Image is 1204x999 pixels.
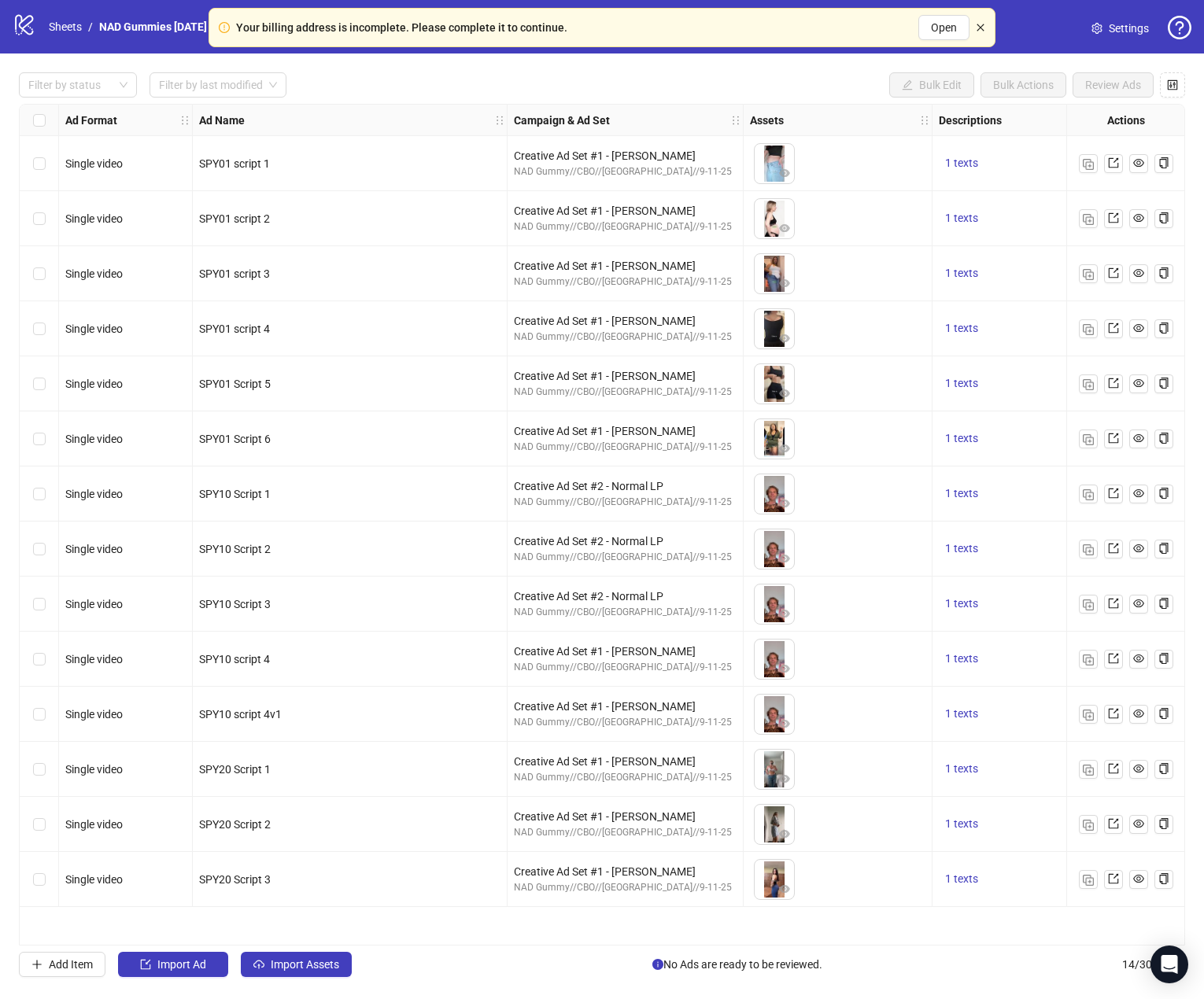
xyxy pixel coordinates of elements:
[1158,323,1169,334] span: copy
[945,542,978,555] span: 1 texts
[1158,708,1169,719] span: copy
[779,773,790,784] span: eye
[1133,708,1144,719] span: eye
[779,223,790,234] span: eye
[514,753,737,770] div: Creative Ad Set #1 - [PERSON_NAME]
[939,870,984,889] button: 1 texts
[65,157,123,170] span: Single video
[775,330,794,348] button: Preview
[945,762,978,775] span: 1 texts
[1108,433,1119,444] span: export
[65,653,123,665] span: Single video
[730,115,741,126] span: holder
[1108,323,1119,334] span: export
[199,267,270,280] span: SPY01 script 3
[65,873,123,886] span: Single video
[514,422,737,440] div: Creative Ad Set #1 - [PERSON_NAME]
[939,319,984,338] button: 1 texts
[1079,595,1098,614] button: Duplicate
[1079,319,1098,338] button: Duplicate
[65,818,123,831] span: Single video
[514,147,737,164] div: Creative Ad Set #1 - [PERSON_NAME]
[889,72,974,98] button: Bulk Edit
[1108,873,1119,884] span: export
[939,760,984,779] button: 1 texts
[271,958,339,971] span: Import Assets
[1108,543,1119,554] span: export
[1083,379,1094,390] img: Duplicate
[65,323,123,335] span: Single video
[775,440,794,459] button: Preview
[775,275,794,293] button: Preview
[739,105,743,135] div: Resize Campaign & Ad Set column
[1133,818,1144,829] span: eye
[188,105,192,135] div: Resize Ad Format column
[755,364,794,404] img: Asset 1
[945,322,978,334] span: 1 texts
[20,105,59,136] div: Select all rows
[1158,598,1169,609] span: copy
[514,825,737,840] div: NAD Gummy//CBO//[GEOGRAPHIC_DATA]//9-11-25
[1108,818,1119,829] span: export
[1073,72,1154,98] button: Review Ads
[945,707,978,720] span: 1 texts
[20,246,59,301] div: Select row 3
[1133,267,1144,278] span: eye
[1168,16,1191,39] span: question-circle
[945,652,978,665] span: 1 texts
[1108,378,1119,389] span: export
[1109,20,1149,37] span: Settings
[199,873,271,886] span: SPY20 Script 3
[1108,598,1119,609] span: export
[1158,653,1169,664] span: copy
[199,763,271,776] span: SPY20 Script 1
[199,488,271,500] span: SPY10 Script 1
[755,474,794,514] img: Asset 1
[65,488,123,500] span: Single video
[20,687,59,742] div: Select row 11
[190,115,201,126] span: holder
[20,577,59,632] div: Select row 9
[514,385,737,400] div: NAD Gummy//CBO//[GEOGRAPHIC_DATA]//9-11-25
[1079,16,1162,41] a: Settings
[939,485,984,503] button: 1 texts
[1133,488,1144,499] span: eye
[918,15,969,40] button: Open
[919,115,930,126] span: holder
[755,805,794,844] img: Asset 1
[1079,209,1098,228] button: Duplicate
[1083,875,1094,886] img: Duplicate
[939,595,984,614] button: 1 texts
[779,333,790,344] span: eye
[1079,815,1098,834] button: Duplicate
[1083,324,1094,335] img: Duplicate
[779,718,790,729] span: eye
[514,477,737,495] div: Creative Ad Set #2 - Normal LP
[1079,650,1098,669] button: Duplicate
[1158,873,1169,884] span: copy
[775,770,794,789] button: Preview
[514,863,737,880] div: Creative Ad Set #1 - [PERSON_NAME]
[199,653,270,665] span: SPY10 script 4
[1160,72,1185,98] button: Configure table settings
[236,19,567,36] div: Your billing address is incomplete. Please complete it to continue.
[96,18,210,35] a: NAD Gummies [DATE]
[514,202,737,219] div: Creative Ad Set #1 - [PERSON_NAME]
[20,411,59,466] div: Select row 6
[49,958,93,971] span: Add Item
[755,144,794,183] img: Asset 1
[46,18,85,35] a: Sheets
[20,632,59,687] div: Select row 10
[1108,708,1119,719] span: export
[20,191,59,246] div: Select row 2
[199,157,270,170] span: SPY01 script 1
[65,763,123,776] span: Single video
[750,112,784,129] strong: Assets
[514,440,737,455] div: NAD Gummy//CBO//[GEOGRAPHIC_DATA]//9-11-25
[20,522,59,577] div: Select row 8
[775,660,794,679] button: Preview
[928,105,932,135] div: Resize Assets column
[1079,540,1098,558] button: Duplicate
[199,598,271,610] span: SPY10 Script 3
[1079,870,1098,889] button: Duplicate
